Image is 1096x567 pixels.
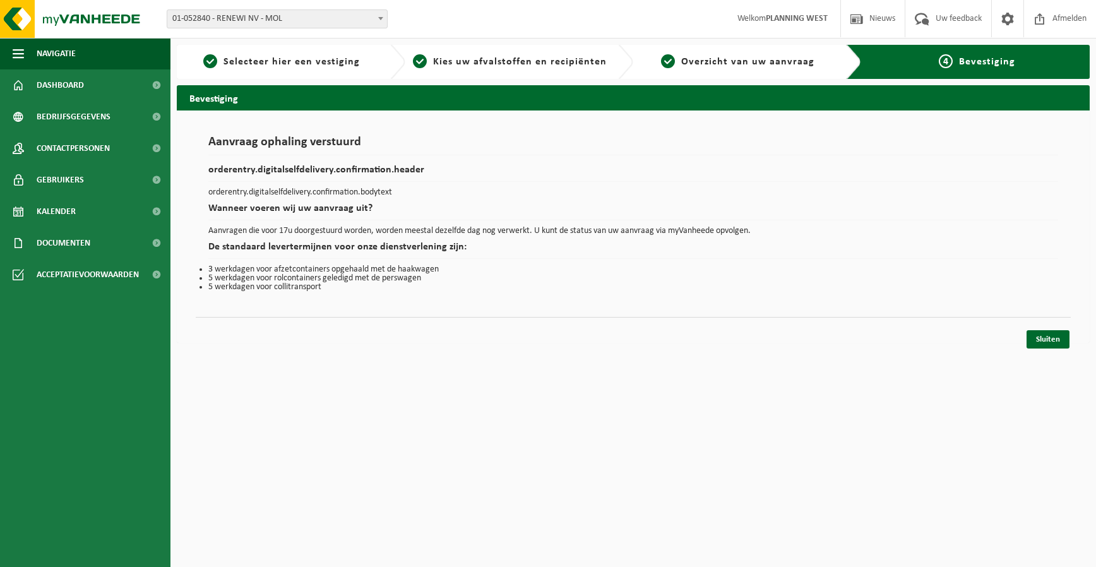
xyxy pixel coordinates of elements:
[208,227,1058,236] p: Aanvragen die voor 17u doorgestuurd worden, worden meestal dezelfde dag nog verwerkt. U kunt de s...
[208,188,1058,197] p: orderentry.digitalselfdelivery.confirmation.bodytext
[208,242,1058,259] h2: De standaard levertermijnen voor onze dienstverlening zijn:
[766,14,828,23] strong: PLANNING WEST
[959,57,1015,67] span: Bevestiging
[208,274,1058,283] li: 5 werkdagen voor rolcontainers geledigd met de perswagen
[208,165,1058,182] h2: orderentry.digitalselfdelivery.confirmation.header
[661,54,675,68] span: 3
[681,57,814,67] span: Overzicht van uw aanvraag
[177,85,1090,110] h2: Bevestiging
[939,54,953,68] span: 4
[223,57,360,67] span: Selecteer hier een vestiging
[208,203,1058,220] h2: Wanneer voeren wij uw aanvraag uit?
[37,164,84,196] span: Gebruikers
[167,9,388,28] span: 01-052840 - RENEWI NV - MOL
[37,69,84,101] span: Dashboard
[203,54,217,68] span: 1
[37,101,110,133] span: Bedrijfsgegevens
[208,265,1058,274] li: 3 werkdagen voor afzetcontainers opgehaald met de haakwagen
[1027,330,1069,349] a: Sluiten
[208,283,1058,292] li: 5 werkdagen voor collitransport
[183,54,380,69] a: 1Selecteer hier een vestiging
[167,10,387,28] span: 01-052840 - RENEWI NV - MOL
[640,54,837,69] a: 3Overzicht van uw aanvraag
[412,54,609,69] a: 2Kies uw afvalstoffen en recipiënten
[37,227,90,259] span: Documenten
[37,38,76,69] span: Navigatie
[37,196,76,227] span: Kalender
[433,57,607,67] span: Kies uw afvalstoffen en recipiënten
[37,133,110,164] span: Contactpersonen
[6,539,211,567] iframe: chat widget
[208,136,1058,155] h1: Aanvraag ophaling verstuurd
[413,54,427,68] span: 2
[37,259,139,290] span: Acceptatievoorwaarden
